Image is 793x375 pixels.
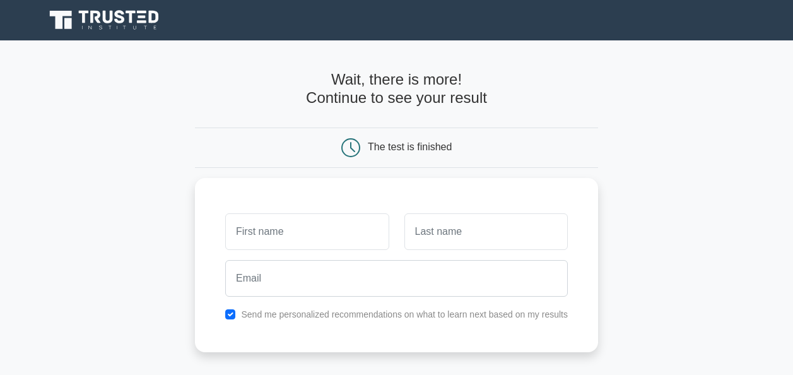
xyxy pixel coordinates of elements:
div: The test is finished [368,141,452,152]
input: Last name [404,213,568,250]
h4: Wait, there is more! Continue to see your result [195,71,598,107]
input: First name [225,213,389,250]
input: Email [225,260,568,297]
label: Send me personalized recommendations on what to learn next based on my results [241,309,568,319]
